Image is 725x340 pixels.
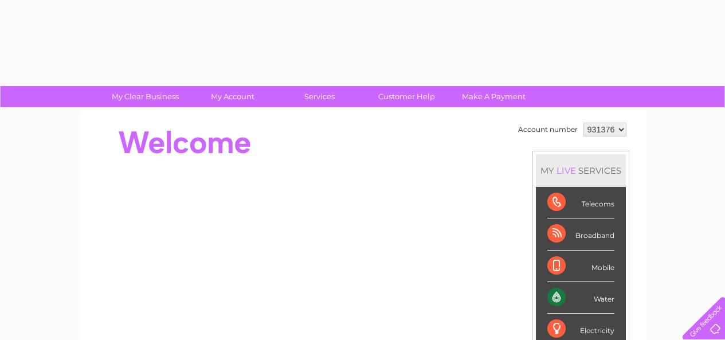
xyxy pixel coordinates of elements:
div: LIVE [554,165,578,176]
a: Services [272,86,367,107]
div: MY SERVICES [536,154,626,187]
a: My Account [185,86,280,107]
div: Mobile [547,251,614,282]
div: Water [547,282,614,314]
td: Account number [515,120,581,139]
a: Make A Payment [446,86,541,107]
a: My Clear Business [98,86,193,107]
a: Customer Help [359,86,454,107]
div: Telecoms [547,187,614,218]
div: Broadband [547,218,614,250]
